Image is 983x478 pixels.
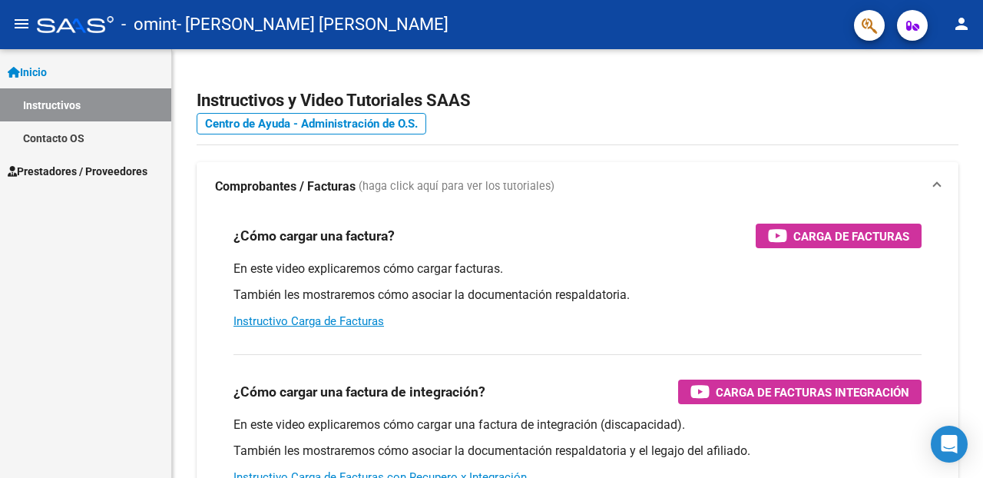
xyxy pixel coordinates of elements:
[756,224,922,248] button: Carga de Facturas
[215,178,356,195] strong: Comprobantes / Facturas
[121,8,177,41] span: - omint
[233,261,922,277] p: En este video explicaremos cómo cargar facturas.
[716,383,909,402] span: Carga de Facturas Integración
[233,287,922,304] p: También les mostraremos cómo asociar la documentación respaldatoria.
[952,15,971,33] mat-icon: person
[177,8,448,41] span: - [PERSON_NAME] [PERSON_NAME]
[233,225,395,247] h3: ¿Cómo cargar una factura?
[359,178,554,195] span: (haga click aquí para ver los tutoriales)
[678,380,922,404] button: Carga de Facturas Integración
[931,426,968,463] div: Open Intercom Messenger
[8,64,47,81] span: Inicio
[197,162,958,211] mat-expansion-panel-header: Comprobantes / Facturas (haga click aquí para ver los tutoriales)
[793,227,909,246] span: Carga de Facturas
[12,15,31,33] mat-icon: menu
[197,113,426,134] a: Centro de Ayuda - Administración de O.S.
[8,163,147,180] span: Prestadores / Proveedores
[233,443,922,460] p: También les mostraremos cómo asociar la documentación respaldatoria y el legajo del afiliado.
[233,381,485,403] h3: ¿Cómo cargar una factura de integración?
[197,86,958,115] h2: Instructivos y Video Tutoriales SAAS
[233,314,384,328] a: Instructivo Carga de Facturas
[233,417,922,433] p: En este video explicaremos cómo cargar una factura de integración (discapacidad).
